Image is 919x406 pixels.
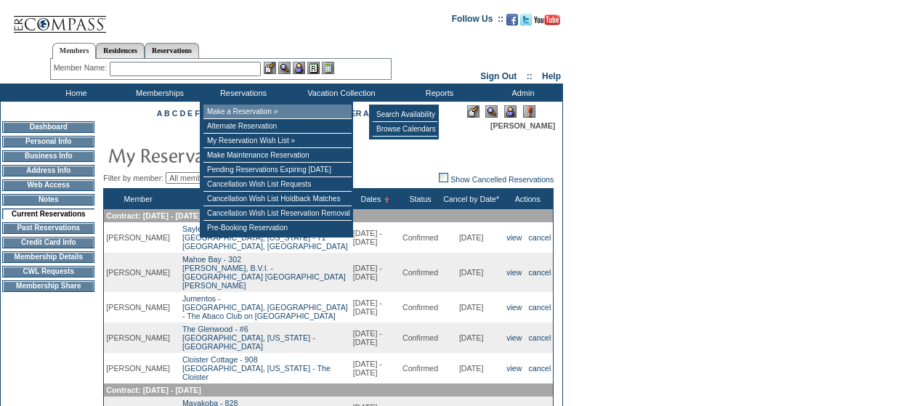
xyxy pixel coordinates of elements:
a: Show Cancelled Reservations [439,175,554,184]
td: Reports [396,84,479,102]
td: Reservations [200,84,283,102]
span: [PERSON_NAME] [490,121,555,130]
td: Past Reservations [2,222,94,234]
td: [DATE] [440,322,502,353]
a: Mahoe Bay - 302[PERSON_NAME], B.V.I. - [GEOGRAPHIC_DATA] [GEOGRAPHIC_DATA][PERSON_NAME] [182,255,346,290]
img: Ascending [381,197,390,203]
td: [DATE] - [DATE] [351,253,400,292]
img: Edit Mode [467,105,479,118]
a: view [506,364,522,373]
td: My Reservation Wish List » [203,134,352,148]
td: [DATE] [440,222,502,253]
img: Subscribe to our YouTube Channel [534,15,560,25]
td: Search Availability [373,107,437,122]
img: Follow us on Twitter [520,14,532,25]
th: Actions [502,189,554,210]
img: b_edit.gif [264,62,276,74]
a: Help [542,71,561,81]
td: Membership Details [2,251,94,263]
td: Confirmed [400,253,440,292]
img: Reservations [307,62,320,74]
td: Pending Reservations Expiring [DATE] [203,163,352,177]
span: Contract: [DATE] - [DATE] [106,211,201,220]
img: b_calculator.gif [322,62,334,74]
td: [DATE] [440,253,502,292]
td: Address Info [2,165,94,176]
a: view [506,333,522,342]
a: B [164,109,170,118]
a: Reservations [145,43,199,58]
span: Filter by member: [103,174,163,182]
td: [DATE] [440,353,502,383]
img: Log Concern/Member Elevation [523,105,535,118]
td: Confirmed [400,322,440,353]
a: cancel [529,233,551,242]
td: [PERSON_NAME] [104,353,172,383]
td: Membership Share [2,280,94,292]
a: view [506,233,522,242]
td: Browse Calendars [373,122,437,137]
td: Make Maintenance Reservation [203,148,352,163]
a: E [187,109,193,118]
a: A [157,109,162,118]
td: Vacation Collection [283,84,396,102]
td: Pre-Booking Reservation [203,221,352,235]
a: Dates [360,195,381,203]
td: [PERSON_NAME] [104,292,172,322]
a: Member [124,195,153,203]
a: view [506,303,522,312]
td: [PERSON_NAME] [104,222,172,253]
td: [PERSON_NAME] [104,253,172,292]
td: Credit Card Info [2,237,94,248]
a: Jumentos -[GEOGRAPHIC_DATA], [GEOGRAPHIC_DATA] - The Abaco Club on [GEOGRAPHIC_DATA] [182,294,348,320]
img: chk_off.JPG [439,173,448,182]
a: Sayle 305 -[GEOGRAPHIC_DATA], [US_STATE] - 71 [GEOGRAPHIC_DATA], [GEOGRAPHIC_DATA] [182,224,348,251]
a: F [195,109,200,118]
td: Confirmed [400,222,440,253]
img: pgTtlMyReservations.gif [108,140,398,169]
td: CWL Requests [2,266,94,277]
img: Become our fan on Facebook [506,14,518,25]
td: [DATE] - [DATE] [351,222,400,253]
img: Impersonate [293,62,305,74]
a: D [179,109,185,118]
td: [DATE] [440,292,502,322]
td: Follow Us :: [452,12,503,30]
span: :: [527,71,533,81]
a: Cancel by Date* [443,195,499,203]
td: Memberships [116,84,200,102]
img: View [278,62,291,74]
a: Residences [96,43,145,58]
td: [DATE] - [DATE] [351,292,400,322]
td: Cancellation Wish List Holdback Matches [203,192,352,206]
img: Compass Home [12,4,107,33]
a: Cloister Cottage - 908[GEOGRAPHIC_DATA], [US_STATE] - The Cloister [182,355,331,381]
a: cancel [529,364,551,373]
span: Contract: [DATE] - [DATE] [106,386,201,394]
a: Follow us on Twitter [520,18,532,27]
a: cancel [529,303,551,312]
td: Notes [2,194,94,206]
a: C [172,109,178,118]
a: cancel [529,268,551,277]
td: [DATE] - [DATE] [351,322,400,353]
a: view [506,268,522,277]
td: Home [33,84,116,102]
td: [DATE] - [DATE] [351,353,400,383]
td: Confirmed [400,292,440,322]
td: Confirmed [400,353,440,383]
td: [PERSON_NAME] [104,322,172,353]
a: Members [52,43,97,59]
td: Business Info [2,150,94,162]
td: Personal Info [2,136,94,147]
td: Admin [479,84,563,102]
a: Sign Out [480,71,517,81]
td: Cancellation Wish List Reservation Removal [203,206,352,221]
div: Member Name: [54,62,110,74]
td: Cancellation Wish List Requests [203,177,352,192]
td: Dashboard [2,121,94,133]
td: Web Access [2,179,94,191]
td: Make a Reservation » [203,105,352,119]
td: Alternate Reservation [203,119,352,134]
img: Impersonate [504,105,517,118]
